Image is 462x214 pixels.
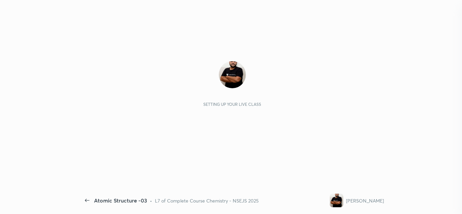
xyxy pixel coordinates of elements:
[155,197,259,204] div: L7 of Complete Course Chemistry - NSEJS 2025
[150,197,152,204] div: •
[203,102,261,107] div: Setting up your live class
[219,61,246,88] img: a01082944b8c4f22862f39c035533313.jpg
[94,196,147,205] div: Atomic Structure -03
[346,197,384,204] div: [PERSON_NAME]
[330,194,343,207] img: a01082944b8c4f22862f39c035533313.jpg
